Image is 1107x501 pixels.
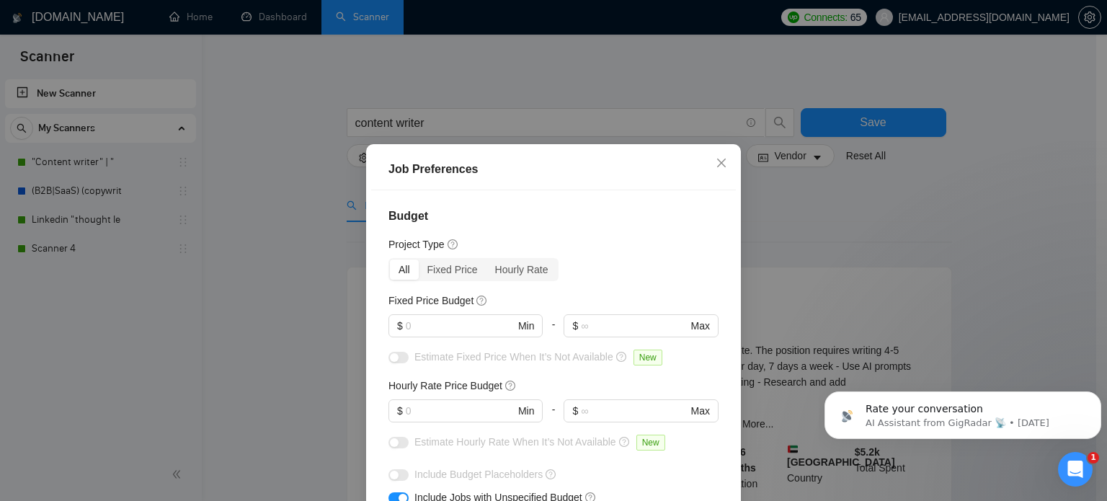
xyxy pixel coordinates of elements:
[397,403,403,419] span: $
[716,157,727,169] span: close
[636,435,665,451] span: New
[1058,452,1093,487] iframe: Intercom live chat
[543,314,564,349] div: -
[633,350,662,365] span: New
[581,403,688,419] input: ∞
[476,295,488,306] span: question-circle
[702,144,741,183] button: Close
[388,208,719,225] h4: Budget
[486,260,557,280] div: Hourly Rate
[691,403,710,419] span: Max
[572,318,578,334] span: $
[388,161,719,178] div: Job Preferences
[691,318,710,334] span: Max
[390,260,419,280] div: All
[419,260,486,280] div: Fixed Price
[414,469,543,480] span: Include Budget Placeholders
[619,436,631,448] span: question-circle
[388,236,445,252] h5: Project Type
[448,239,459,250] span: question-circle
[388,378,502,394] h5: Hourly Rate Price Budget
[414,351,613,363] span: Estimate Fixed Price When It’s Not Available
[819,361,1107,462] iframe: Intercom notifications message
[397,318,403,334] span: $
[543,399,564,434] div: -
[572,403,578,419] span: $
[414,436,616,448] span: Estimate Hourly Rate When It’s Not Available
[505,380,517,391] span: question-circle
[616,351,628,363] span: question-circle
[546,469,557,480] span: question-circle
[581,318,688,334] input: ∞
[406,403,515,419] input: 0
[518,318,535,334] span: Min
[388,293,474,309] h5: Fixed Price Budget
[1088,452,1099,464] span: 1
[406,318,515,334] input: 0
[518,403,535,419] span: Min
